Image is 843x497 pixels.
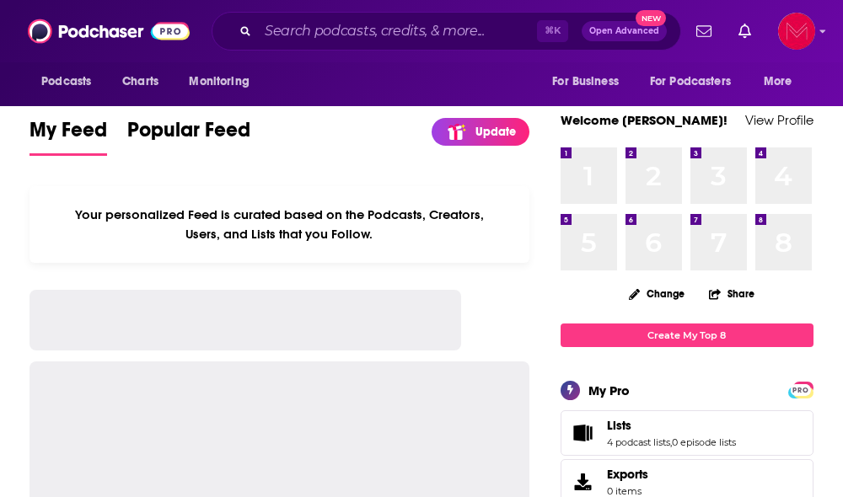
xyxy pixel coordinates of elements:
a: Show notifications dropdown [732,17,758,45]
img: User Profile [778,13,815,50]
span: 0 items [607,485,648,497]
span: Exports [607,467,648,482]
span: More [764,70,792,94]
div: My Pro [588,382,630,398]
button: Show profile menu [778,13,815,50]
span: Lists [561,410,813,456]
input: Search podcasts, credits, & more... [258,18,537,45]
div: Search podcasts, credits, & more... [212,12,681,51]
span: PRO [791,384,811,397]
a: PRO [791,382,811,395]
button: Change [619,283,695,304]
span: New [636,10,666,26]
span: Popular Feed [127,117,250,152]
a: Show notifications dropdown [690,17,718,45]
a: Popular Feed [127,117,250,156]
a: Charts [111,66,169,98]
a: View Profile [745,112,813,128]
div: Your personalized Feed is curated based on the Podcasts, Creators, Users, and Lists that you Follow. [30,186,529,263]
a: Lists [607,418,736,433]
a: Lists [566,421,600,445]
span: ⌘ K [537,20,568,42]
button: open menu [639,66,755,98]
a: Welcome [PERSON_NAME]! [561,112,728,128]
p: Update [475,125,516,139]
button: Share [708,277,755,310]
span: My Feed [30,117,107,152]
span: Open Advanced [589,27,659,35]
button: open menu [177,66,271,98]
span: , [670,436,672,448]
button: open menu [540,66,640,98]
a: Update [432,118,529,146]
a: Create My Top 8 [561,323,813,346]
span: For Business [552,70,619,94]
span: Charts [122,70,158,94]
span: Monitoring [189,70,249,94]
span: Podcasts [41,70,91,94]
a: 0 episode lists [672,436,736,448]
a: 4 podcast lists [607,436,670,448]
span: Exports [566,470,600,494]
span: Logged in as Pamelamcclure [778,13,815,50]
a: My Feed [30,117,107,156]
button: open menu [752,66,813,98]
span: For Podcasters [650,70,731,94]
button: Open AdvancedNew [582,21,667,41]
button: open menu [30,66,113,98]
img: Podchaser - Follow, Share and Rate Podcasts [28,15,190,47]
span: Lists [607,418,631,433]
